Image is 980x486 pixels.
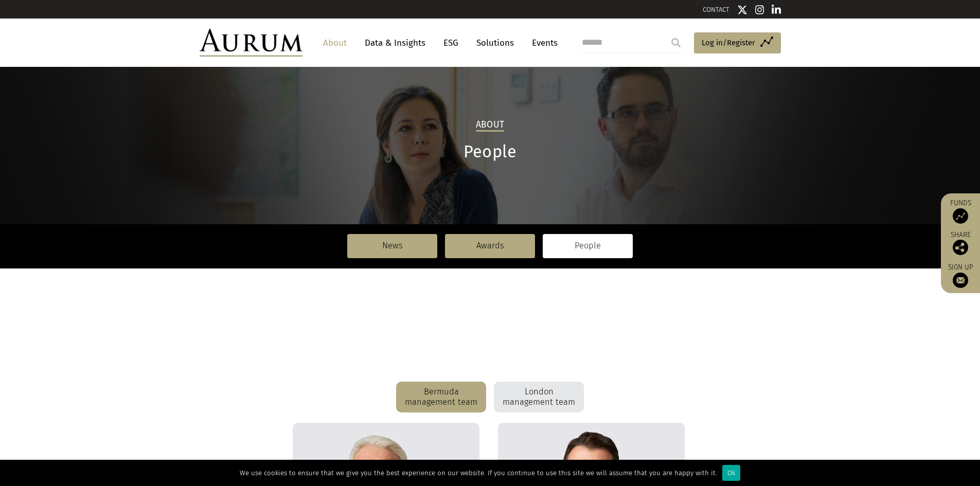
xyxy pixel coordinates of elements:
a: Events [527,33,558,52]
img: Sign up to our newsletter [953,273,968,288]
a: Sign up [946,263,975,288]
a: People [543,234,633,258]
div: Share [946,231,975,255]
img: Linkedin icon [772,5,781,15]
img: Instagram icon [755,5,764,15]
a: Data & Insights [360,33,431,52]
a: Log in/Register [694,32,781,54]
div: London management team [494,382,584,412]
a: CONTACT [703,6,729,13]
span: Log in/Register [702,37,755,49]
h2: About [476,119,504,132]
input: Submit [666,32,686,53]
h1: People [200,142,781,162]
img: Share this post [953,240,968,255]
a: News [347,234,437,258]
div: Bermuda management team [396,382,486,412]
a: About [318,33,352,52]
a: Solutions [471,33,519,52]
img: Access Funds [953,208,968,224]
img: Twitter icon [737,5,747,15]
a: Funds [946,199,975,224]
a: ESG [438,33,464,52]
a: Awards [445,234,535,258]
div: Ok [722,465,740,481]
img: Aurum [200,29,302,57]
